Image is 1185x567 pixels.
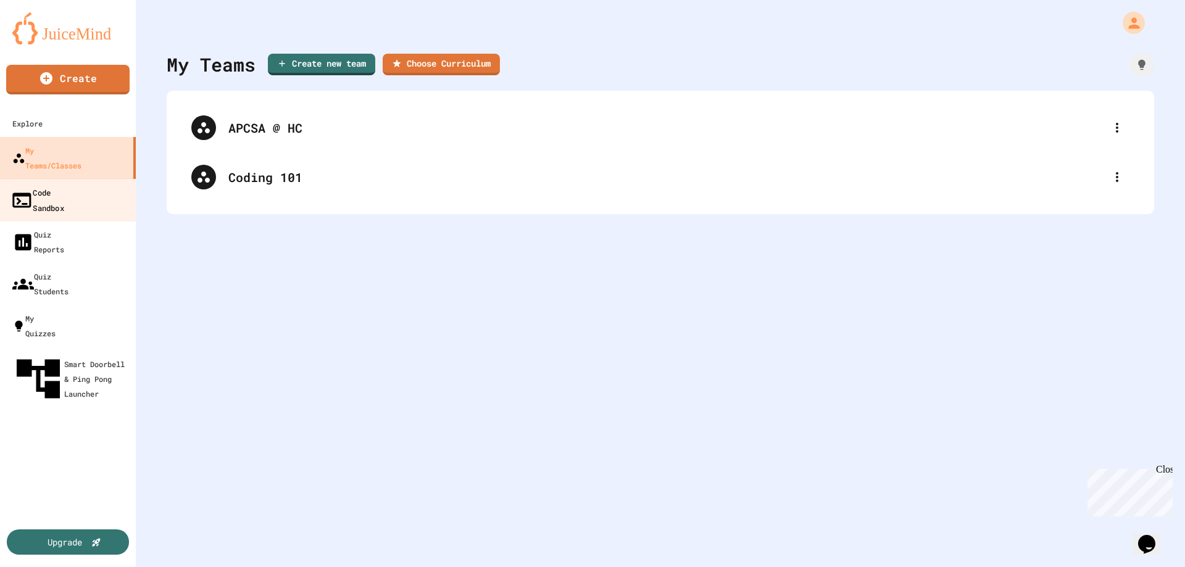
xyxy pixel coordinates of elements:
iframe: chat widget [1083,464,1173,516]
div: Explore [12,116,43,131]
img: logo-orange.svg [12,12,123,44]
div: Quiz Reports [12,227,64,257]
a: Create new team [268,54,375,75]
div: My Account [1110,9,1148,37]
div: Code Sandbox [10,184,64,215]
a: Choose Curriculum [383,54,500,75]
iframe: chat widget [1133,518,1173,555]
div: How it works [1129,52,1154,77]
div: Coding 101 [228,168,1105,186]
div: APCSA @ HC [179,103,1142,152]
div: Coding 101 [179,152,1142,202]
div: APCSA @ HC [228,118,1105,137]
div: Smart Doorbell & Ping Pong Launcher [12,353,131,405]
div: My Teams [167,51,256,78]
div: Chat with us now!Close [5,5,85,78]
div: My Teams/Classes [12,143,81,173]
div: Upgrade [48,536,82,548]
div: My Quizzes [12,311,56,341]
a: Create [6,65,130,94]
div: Quiz Students [12,269,69,299]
